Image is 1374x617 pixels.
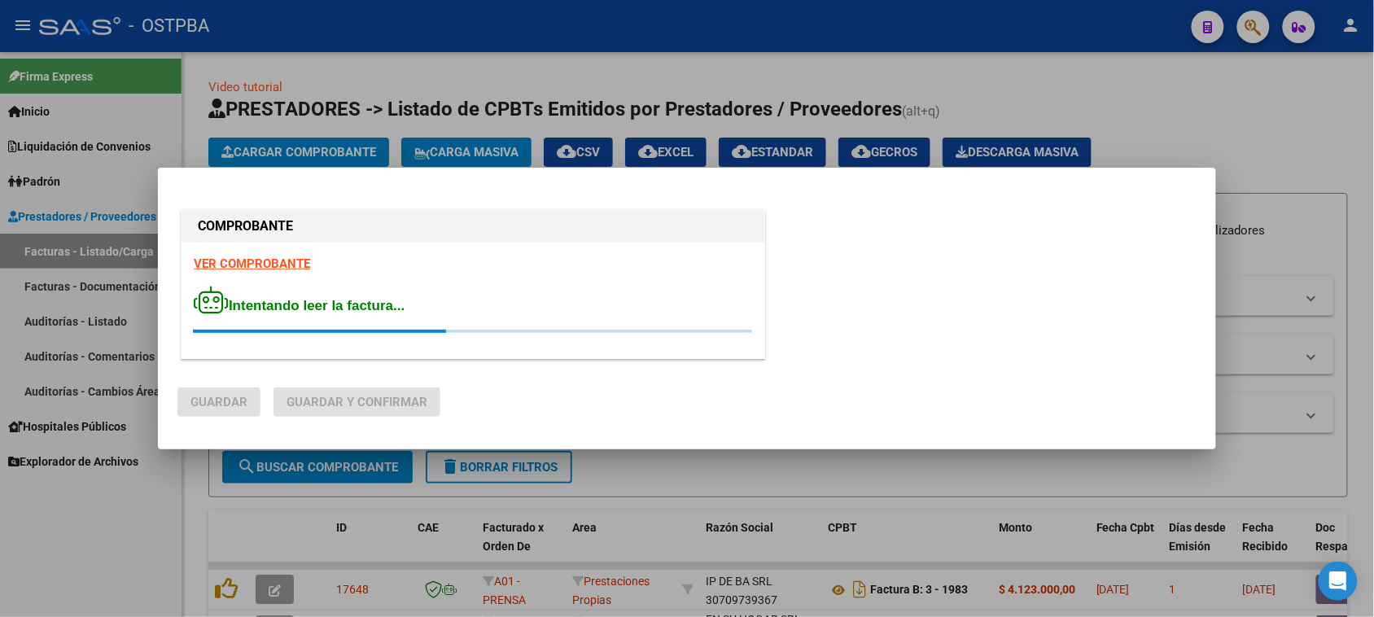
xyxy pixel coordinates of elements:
a: VER COMPROBANTE [194,256,310,271]
strong: COMPROBANTE [198,218,293,234]
button: Guardar y Confirmar [273,387,440,417]
span: Guardar [190,395,247,409]
span: Intentando leer la factura... [194,298,405,313]
div: Open Intercom Messenger [1319,562,1358,601]
button: Guardar [177,387,260,417]
span: Guardar y Confirmar [287,395,427,409]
